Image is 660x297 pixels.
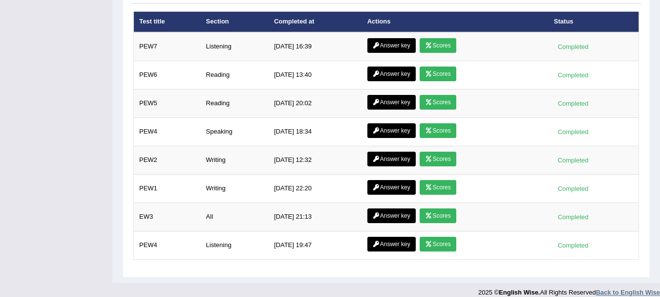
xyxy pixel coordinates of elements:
[367,67,416,81] a: Answer key
[554,212,592,222] div: Completed
[367,152,416,166] a: Answer key
[201,61,269,89] td: Reading
[201,12,269,32] th: Section
[367,237,416,251] a: Answer key
[201,117,269,146] td: Speaking
[420,180,456,195] a: Scores
[367,180,416,195] a: Answer key
[549,12,639,32] th: Status
[420,237,456,251] a: Scores
[201,32,269,61] td: Listening
[269,89,362,117] td: [DATE] 20:02
[201,231,269,259] td: Listening
[554,70,592,80] div: Completed
[554,155,592,165] div: Completed
[554,98,592,109] div: Completed
[134,174,201,203] td: PEW1
[554,127,592,137] div: Completed
[269,12,362,32] th: Completed at
[420,95,456,110] a: Scores
[420,152,456,166] a: Scores
[420,38,456,53] a: Scores
[134,32,201,61] td: PEW7
[269,32,362,61] td: [DATE] 16:39
[269,203,362,231] td: [DATE] 21:13
[478,283,660,297] div: 2025 © All Rights Reserved
[269,117,362,146] td: [DATE] 18:34
[420,67,456,81] a: Scores
[420,208,456,223] a: Scores
[134,231,201,259] td: PEW4
[596,289,660,296] a: Back to English Wise
[269,146,362,174] td: [DATE] 12:32
[362,12,549,32] th: Actions
[201,146,269,174] td: Writing
[134,117,201,146] td: PEW4
[269,174,362,203] td: [DATE] 22:20
[499,289,540,296] strong: English Wise.
[554,183,592,194] div: Completed
[269,231,362,259] td: [DATE] 19:47
[420,123,456,138] a: Scores
[554,42,592,52] div: Completed
[134,61,201,89] td: PEW6
[201,203,269,231] td: All
[367,123,416,138] a: Answer key
[554,240,592,251] div: Completed
[367,38,416,53] a: Answer key
[134,89,201,117] td: PEW5
[269,61,362,89] td: [DATE] 13:40
[201,89,269,117] td: Reading
[134,12,201,32] th: Test title
[201,174,269,203] td: Writing
[367,208,416,223] a: Answer key
[134,203,201,231] td: EW3
[134,146,201,174] td: PEW2
[367,95,416,110] a: Answer key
